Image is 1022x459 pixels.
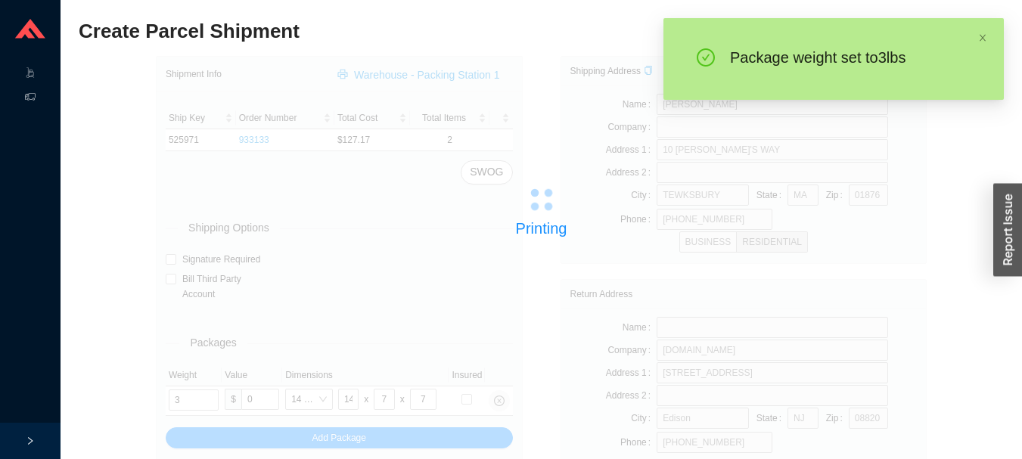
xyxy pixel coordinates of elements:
[697,48,715,70] span: check-circle
[978,33,987,42] span: close
[26,436,35,445] span: right
[156,207,927,241] div: Printing
[730,48,955,67] div: Package weight set to 3 lb s
[79,18,772,45] h2: Create Parcel Shipment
